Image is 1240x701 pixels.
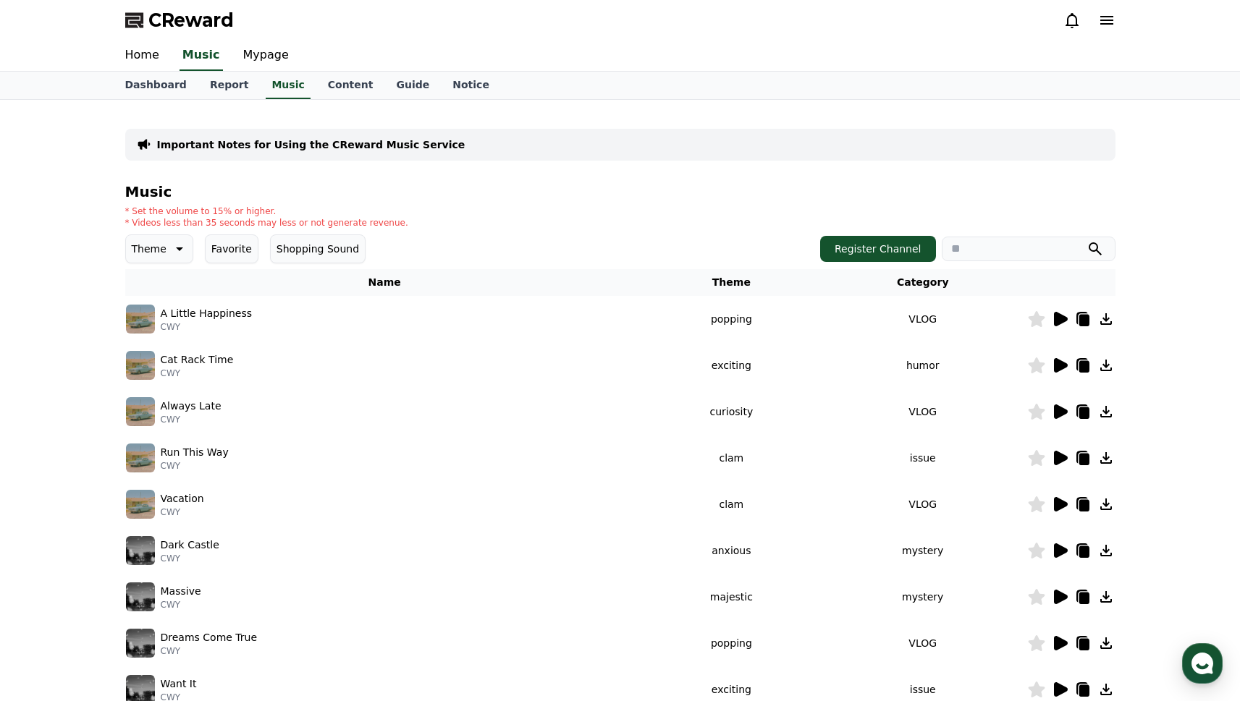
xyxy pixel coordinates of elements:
a: CReward [125,9,234,32]
button: Favorite [205,234,258,263]
p: CWY [161,368,234,379]
th: Name [125,269,644,296]
td: anxious [644,527,819,574]
p: Theme [132,239,166,259]
td: VLOG [819,388,1027,435]
a: Music [266,72,310,99]
th: Theme [644,269,819,296]
th: Category [819,269,1027,296]
h4: Music [125,184,1115,200]
p: CWY [161,414,222,425]
p: A Little Happiness [161,306,253,321]
a: Dashboard [114,72,198,99]
p: Dark Castle [161,538,219,553]
td: issue [819,435,1027,481]
p: CWY [161,645,258,657]
p: CWY [161,460,229,472]
a: Notice [441,72,501,99]
td: VLOG [819,296,1027,342]
button: Register Channel [820,236,936,262]
img: music [126,351,155,380]
p: Run This Way [161,445,229,460]
p: * Videos less than 35 seconds may less or not generate revenue. [125,217,408,229]
td: VLOG [819,481,1027,527]
img: music [126,443,155,472]
td: mystery [819,527,1027,574]
img: music [126,582,155,611]
img: music [126,536,155,565]
span: CReward [148,9,234,32]
a: Report [198,72,261,99]
a: Music [180,41,223,71]
p: CWY [161,553,219,564]
button: Shopping Sound [270,234,366,263]
td: mystery [819,574,1027,620]
p: * Set the volume to 15% or higher. [125,205,408,217]
p: CWY [161,506,204,518]
button: Theme [125,234,193,263]
p: Cat Rack Time [161,352,234,368]
td: clam [644,435,819,481]
a: Important Notes for Using the CReward Music Service [157,137,465,152]
p: Vacation [161,491,204,506]
td: popping [644,620,819,666]
p: CWY [161,599,201,611]
a: Mypage [232,41,300,71]
td: clam [644,481,819,527]
a: Guide [384,72,441,99]
td: popping [644,296,819,342]
a: Content [316,72,385,99]
img: music [126,305,155,333]
a: Home [114,41,171,71]
td: VLOG [819,620,1027,666]
img: music [126,629,155,658]
td: exciting [644,342,819,388]
p: CWY [161,321,253,333]
p: Want It [161,676,197,692]
p: Massive [161,584,201,599]
p: Dreams Come True [161,630,258,645]
img: music [126,490,155,519]
td: humor [819,342,1027,388]
p: Always Late [161,399,222,414]
td: majestic [644,574,819,620]
img: music [126,397,155,426]
td: curiosity [644,388,819,435]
